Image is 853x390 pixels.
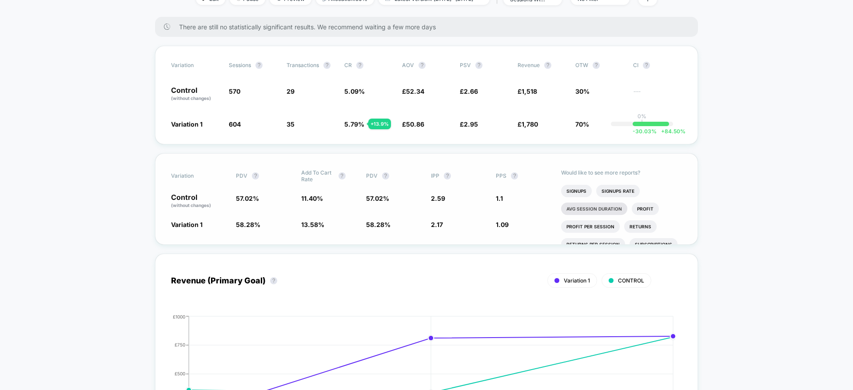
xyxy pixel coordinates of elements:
span: Sessions [229,62,251,68]
button: ? [444,172,451,179]
li: Signups Rate [596,185,640,197]
span: CI [633,62,682,69]
tspan: £750 [175,342,185,347]
button: ? [255,62,263,69]
tspan: £500 [175,371,185,376]
span: 84.50 % [657,128,686,135]
button: ? [252,172,259,179]
span: + [661,128,665,135]
span: 1,780 [522,120,538,128]
div: + 13.9 % [368,119,391,129]
span: -30.03 % [633,128,657,135]
li: Avg Session Duration [561,203,627,215]
li: Signups [561,185,592,197]
span: 58.28 % [366,221,391,228]
span: 5.09 % [344,88,365,95]
span: £ [402,88,424,95]
span: 52.34 [406,88,424,95]
span: Revenue [518,62,540,68]
span: £ [460,120,478,128]
li: Profit [632,203,659,215]
span: 11.40 % [301,195,323,202]
li: Profit Per Session [561,220,620,233]
span: 58.28 % [236,221,260,228]
span: 604 [229,120,241,128]
span: 29 [287,88,295,95]
span: AOV [402,62,414,68]
span: 5.79 % [344,120,364,128]
li: Subscriptions [630,238,678,251]
span: 2.17 [431,221,443,228]
p: 0% [638,113,646,119]
span: 2.66 [464,88,478,95]
button: ? [323,62,331,69]
span: PDV [236,172,247,179]
span: CONTROL [618,277,644,284]
span: 57.02 % [236,195,259,202]
span: £ [518,88,537,95]
button: ? [643,62,650,69]
button: ? [270,277,277,284]
span: Variation 1 [171,120,203,128]
span: Variation 1 [171,221,203,228]
p: Control [171,87,220,102]
button: ? [544,62,551,69]
span: 570 [229,88,240,95]
span: Transactions [287,62,319,68]
span: Variation 1 [564,277,590,284]
button: ? [419,62,426,69]
span: 50.86 [406,120,424,128]
p: | [641,119,643,126]
span: £ [518,120,538,128]
li: Returns [624,220,657,233]
span: Add To Cart Rate [301,169,334,183]
span: £ [402,120,424,128]
span: 1.09 [496,221,509,228]
span: Variation [171,169,220,183]
button: ? [475,62,482,69]
tspan: £1000 [173,314,185,319]
span: £ [460,88,478,95]
span: PDV [366,172,378,179]
span: 2.95 [464,120,478,128]
span: 70% [575,120,589,128]
span: Variation [171,62,220,69]
span: 30% [575,88,590,95]
span: (without changes) [171,96,211,101]
span: CR [344,62,352,68]
span: --- [633,89,682,102]
span: There are still no statistically significant results. We recommend waiting a few more days [179,23,680,31]
span: OTW [575,62,624,69]
span: 57.02 % [366,195,389,202]
span: PPS [496,172,506,179]
button: ? [382,172,389,179]
p: Control [171,194,227,209]
span: 1,518 [522,88,537,95]
button: ? [511,172,518,179]
button: ? [356,62,363,69]
span: IPP [431,172,439,179]
span: 1.1 [496,195,503,202]
span: (without changes) [171,203,211,208]
button: ? [339,172,346,179]
span: 35 [287,120,295,128]
span: PSV [460,62,471,68]
span: 2.59 [431,195,445,202]
span: 13.58 % [301,221,324,228]
p: Would like to see more reports? [561,169,682,176]
li: Returns Per Session [561,238,625,251]
button: ? [593,62,600,69]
